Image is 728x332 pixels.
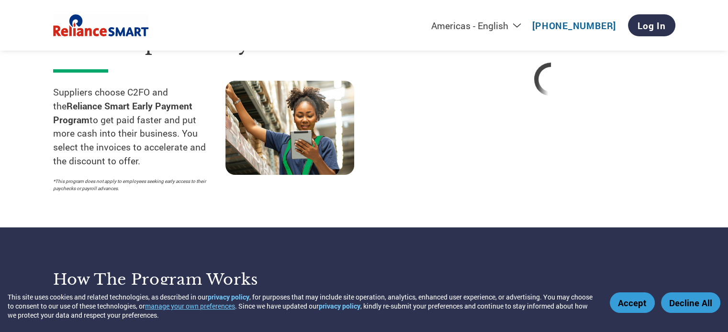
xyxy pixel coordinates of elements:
button: manage your own preferences [145,301,235,311]
img: supply chain worker [225,81,354,175]
button: Decline All [661,292,720,313]
strong: Reliance Smart Early Payment Program [53,100,192,126]
a: privacy policy [319,301,360,311]
p: *This program does not apply to employees seeking early access to their paychecks or payroll adva... [53,178,216,192]
a: [PHONE_NUMBER] [532,20,616,32]
img: Reliance Smart [53,12,149,39]
div: This site uses cookies and related technologies, as described in our , for purposes that may incl... [8,292,596,320]
button: Accept [610,292,655,313]
h3: How the program works [53,270,352,289]
a: privacy policy [208,292,249,301]
a: Log In [628,14,675,36]
p: Suppliers choose C2FO and the to get paid faster and put more cash into their business. You selec... [53,86,225,168]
